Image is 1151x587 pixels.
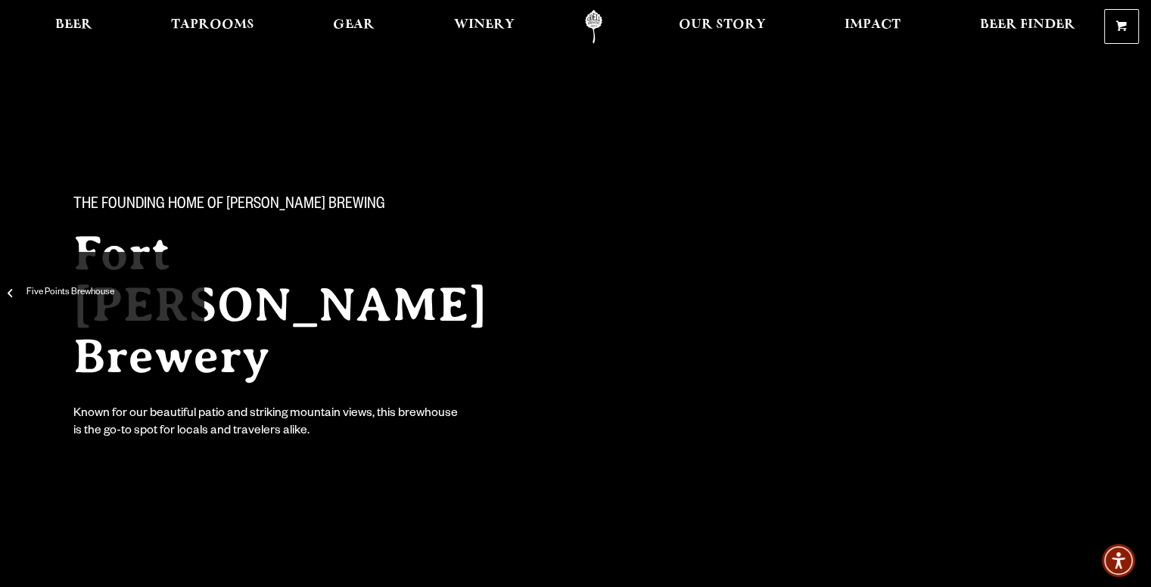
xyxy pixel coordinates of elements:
[55,19,92,31] span: Beer
[669,10,776,44] a: Our Story
[73,228,546,382] h2: Fort [PERSON_NAME] Brewery
[333,19,375,31] span: Gear
[73,196,385,216] span: The Founding Home of [PERSON_NAME] Brewing
[323,10,384,44] a: Gear
[444,10,524,44] a: Winery
[73,406,461,441] div: Known for our beautiful patio and striking mountain views, this brewhouse is the go-to spot for l...
[969,10,1084,44] a: Beer Finder
[454,19,515,31] span: Winery
[565,10,622,44] a: Odell Home
[979,19,1075,31] span: Beer Finder
[679,19,766,31] span: Our Story
[1102,544,1135,577] div: Accessibility Menu
[835,10,910,44] a: Impact
[171,19,254,31] span: Taprooms
[161,10,264,44] a: Taprooms
[45,10,102,44] a: Beer
[26,263,193,324] span: Five Points Brewhouse
[845,19,901,31] span: Impact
